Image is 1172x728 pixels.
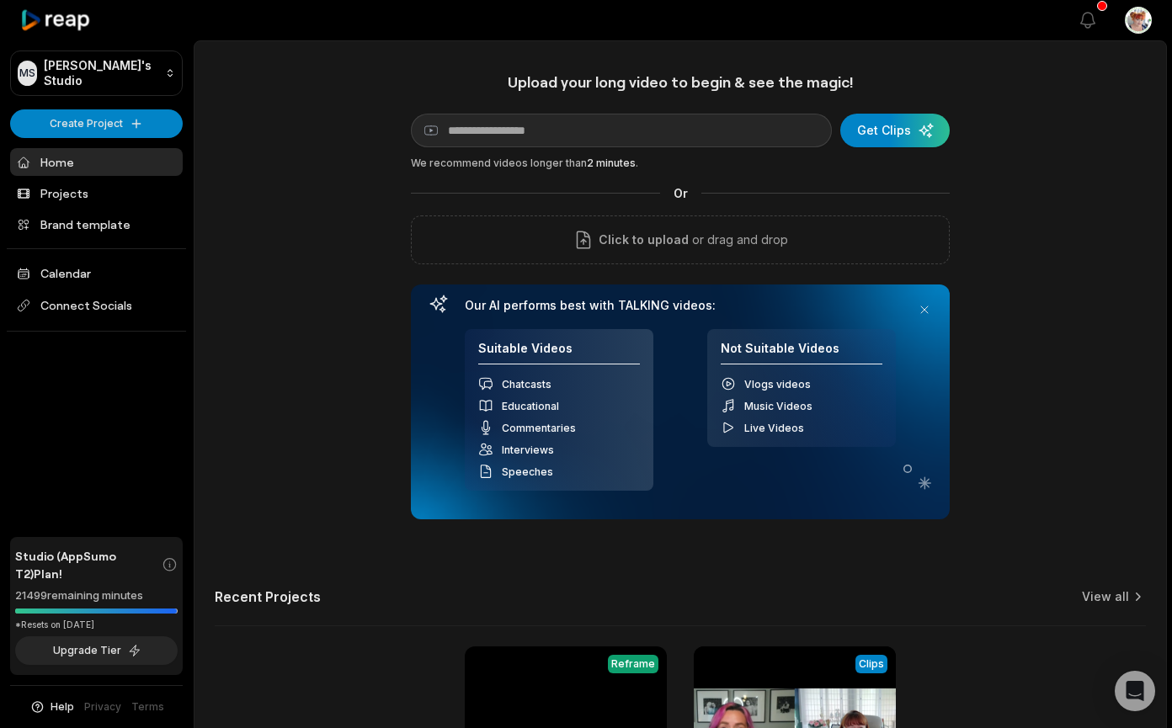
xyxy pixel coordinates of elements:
span: Chatcasts [502,378,551,391]
div: 21499 remaining minutes [15,587,178,604]
div: We recommend videos longer than . [411,156,950,171]
button: Help [29,699,74,715]
span: Or [660,184,701,202]
span: Click to upload [599,230,689,250]
span: 2 minutes [587,157,636,169]
h2: Recent Projects [215,588,321,605]
div: Open Intercom Messenger [1115,671,1155,711]
button: Upgrade Tier [15,636,178,665]
a: Privacy [84,699,121,715]
span: Live Videos [744,422,804,434]
a: Brand template [10,210,183,238]
span: Commentaries [502,422,576,434]
h3: Our AI performs best with TALKING videos: [465,298,896,313]
div: *Resets on [DATE] [15,619,178,631]
span: Vlogs videos [744,378,811,391]
span: Connect Socials [10,290,183,321]
a: Home [10,148,183,176]
p: or drag and drop [689,230,788,250]
span: Help [51,699,74,715]
p: [PERSON_NAME]'s Studio [44,58,158,88]
button: Get Clips [840,114,950,147]
span: Studio (AppSumo T2) Plan! [15,547,162,582]
h4: Suitable Videos [478,341,640,365]
h1: Upload your long video to begin & see the magic! [411,72,950,92]
a: Calendar [10,259,183,287]
div: MS [18,61,37,86]
h4: Not Suitable Videos [721,341,882,365]
span: Interviews [502,444,554,456]
span: Music Videos [744,400,812,412]
a: Terms [131,699,164,715]
span: Educational [502,400,559,412]
button: Create Project [10,109,183,138]
a: View all [1082,588,1129,605]
span: Speeches [502,465,553,478]
a: Projects [10,179,183,207]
